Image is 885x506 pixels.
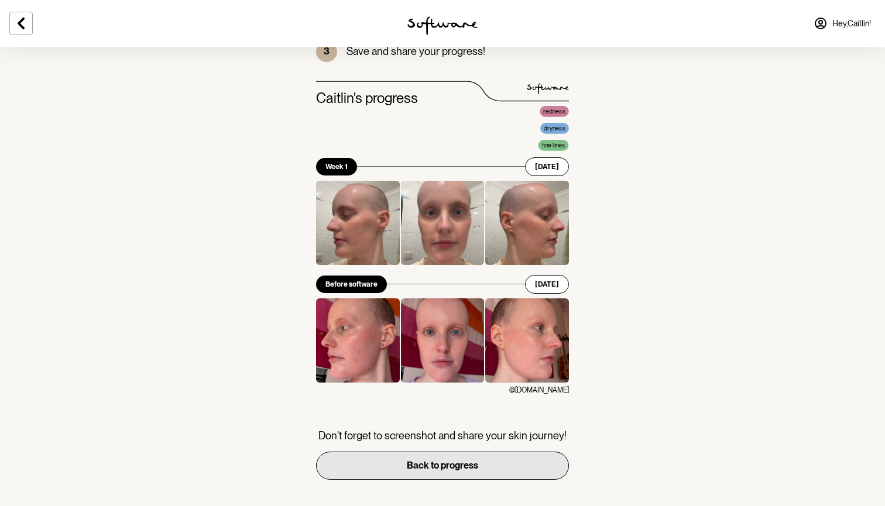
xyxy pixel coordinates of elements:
[316,90,418,152] p: Caitlin 's progress
[407,460,478,471] span: Back to progress
[542,142,565,149] p: fine lines
[509,386,569,394] span: @[DOMAIN_NAME]
[535,280,559,288] span: [DATE]
[324,46,330,57] p: 3
[316,429,569,442] p: Don't forget to screenshot and share your skin journey!
[325,280,378,288] span: Before software
[832,19,871,29] span: Hey, Caitlin !
[544,125,565,132] p: dryness
[325,163,348,171] span: Week 1
[543,108,565,115] p: redness
[807,9,878,37] a: Hey,Caitlin!
[316,452,569,480] button: Back to progress
[347,45,485,58] p: Save and share your progress!
[407,16,478,35] img: software logo
[535,163,559,171] span: [DATE]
